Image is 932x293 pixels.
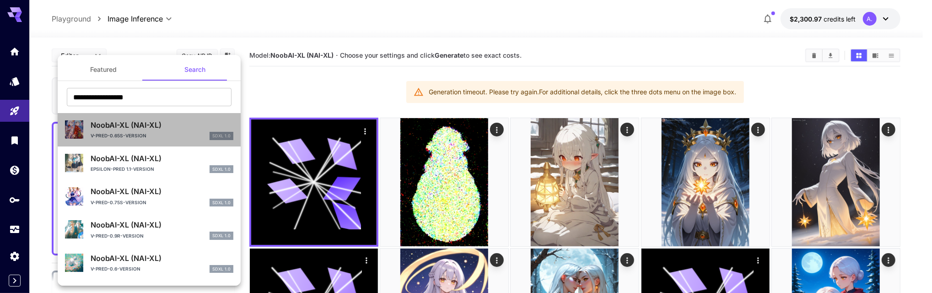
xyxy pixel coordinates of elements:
[91,119,233,130] p: NoobAI-XL (NAI-XL)
[212,233,231,239] p: SDXL 1.0
[91,266,140,272] p: V-Pred-0.6-Version
[58,59,149,81] button: Featured
[65,249,233,277] div: NoobAI-XL (NAI-XL)V-Pred-0.6-VersionSDXL 1.0
[886,249,932,293] div: 聊天小组件
[212,166,231,173] p: SDXL 1.0
[65,182,233,210] div: NoobAI-XL (NAI-XL)V-Pred-0.75S-VersionSDXL 1.0
[91,186,233,197] p: NoobAI-XL (NAI-XL)
[212,133,231,139] p: SDXL 1.0
[65,116,233,144] div: NoobAI-XL (NAI-XL)V-Pred-0.65S-VersionSDXL 1.0
[212,200,231,206] p: SDXL 1.0
[149,59,241,81] button: Search
[91,153,233,164] p: NoobAI-XL (NAI-XL)
[65,149,233,177] div: NoobAI-XL (NAI-XL)Epsilon-pred 1.1-VersionSDXL 1.0
[886,249,932,293] iframe: Chat Widget
[91,253,233,264] p: NoobAI-XL (NAI-XL)
[91,166,154,173] p: Epsilon-pred 1.1-Version
[91,199,146,206] p: V-Pred-0.75S-Version
[65,216,233,244] div: NoobAI-XL (NAI-XL)V-Pred-0.9R-VersionSDXL 1.0
[91,132,146,139] p: V-Pred-0.65S-Version
[91,219,233,230] p: NoobAI-XL (NAI-XL)
[91,233,144,239] p: V-Pred-0.9R-Version
[212,266,231,272] p: SDXL 1.0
